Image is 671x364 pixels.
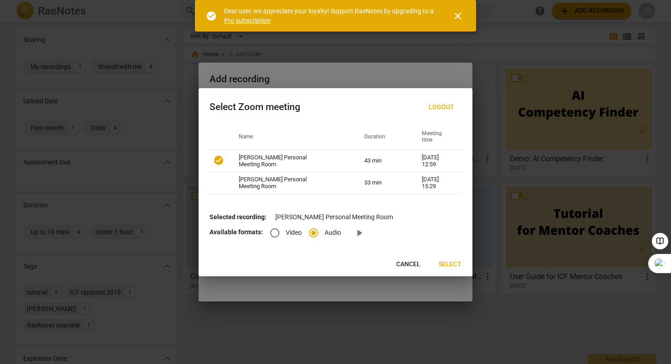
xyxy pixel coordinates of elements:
[210,213,267,221] b: Selected recording:
[411,150,461,172] td: [DATE] 12:59
[210,101,300,113] div: Select Zoom meeting
[439,260,461,269] span: Select
[228,172,353,194] td: [PERSON_NAME] Personal Meeting Room
[325,228,341,237] span: Audio
[213,155,224,166] span: check_circle
[353,150,411,172] td: 43 min
[224,6,436,25] div: Dear user, we appreciate your loyalty! Support RaeNotes by upgrading to a
[353,172,411,194] td: 33 min
[452,11,463,21] span: close
[286,228,302,237] span: Video
[210,228,263,236] b: Available formats:
[353,125,411,150] th: Duration
[396,260,420,269] span: Cancel
[411,172,461,194] td: [DATE] 15:29
[206,11,217,21] span: check_circle
[447,5,469,27] button: Close
[228,150,353,172] td: [PERSON_NAME] Personal Meeting Room
[389,256,428,273] button: Cancel
[429,103,454,112] span: Logout
[228,125,353,150] th: Name
[431,256,469,273] button: Select
[354,227,365,238] span: play_arrow
[210,212,461,222] p: [PERSON_NAME] Personal Meeting Room
[224,17,271,24] a: Pro subscription
[411,125,461,150] th: Meeting time
[348,222,370,244] a: Preview
[421,99,461,116] button: Logout
[270,228,348,236] div: File type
